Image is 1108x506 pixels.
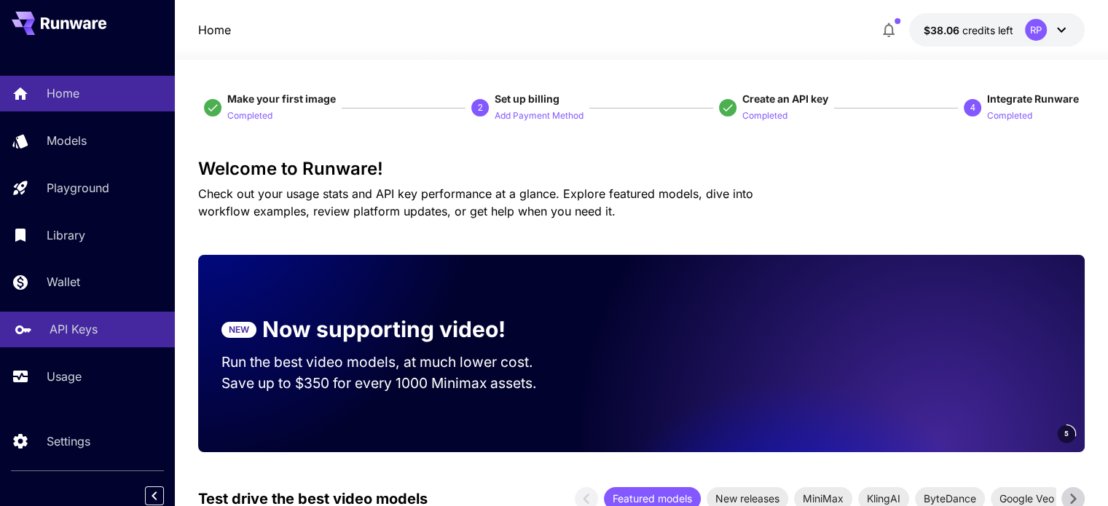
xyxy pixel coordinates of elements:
p: Home [47,84,79,102]
span: Check out your usage stats and API key performance at a glance. Explore featured models, dive int... [198,186,753,218]
p: 2 [478,101,483,114]
p: Completed [742,109,787,123]
p: Now supporting video! [262,313,506,346]
nav: breadcrumb [198,21,231,39]
p: Completed [987,109,1032,123]
p: Save up to $350 for every 1000 Minimax assets. [221,373,561,394]
p: Wallet [47,273,80,290]
span: Featured models [604,491,701,506]
button: Completed [227,106,272,124]
span: ByteDance [915,491,985,506]
p: Library [47,226,85,244]
a: Home [198,21,231,39]
button: Collapse sidebar [145,486,164,505]
p: 4 [970,101,975,114]
button: Add Payment Method [495,106,584,124]
span: New releases [707,491,788,506]
span: MiniMax [794,491,852,506]
span: Google Veo [991,491,1063,506]
div: $38.0601 [924,23,1013,38]
button: Completed [987,106,1032,124]
p: Playground [47,179,109,197]
p: Settings [47,432,90,450]
h3: Welcome to Runware! [198,159,1085,179]
p: API Keys [50,320,98,338]
button: Completed [742,106,787,124]
p: Usage [47,368,82,385]
span: 5 [1064,428,1069,439]
span: Create an API key [742,92,828,105]
span: $38.06 [924,24,962,36]
p: Completed [227,109,272,123]
p: NEW [229,323,249,336]
span: Set up billing [495,92,559,105]
p: Add Payment Method [495,109,584,123]
span: credits left [962,24,1013,36]
p: Models [47,132,87,149]
span: KlingAI [858,491,909,506]
p: Run the best video models, at much lower cost. [221,352,561,373]
button: $38.0601RP [909,13,1085,47]
span: Make your first image [227,92,336,105]
span: Integrate Runware [987,92,1079,105]
div: RP [1025,19,1047,41]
